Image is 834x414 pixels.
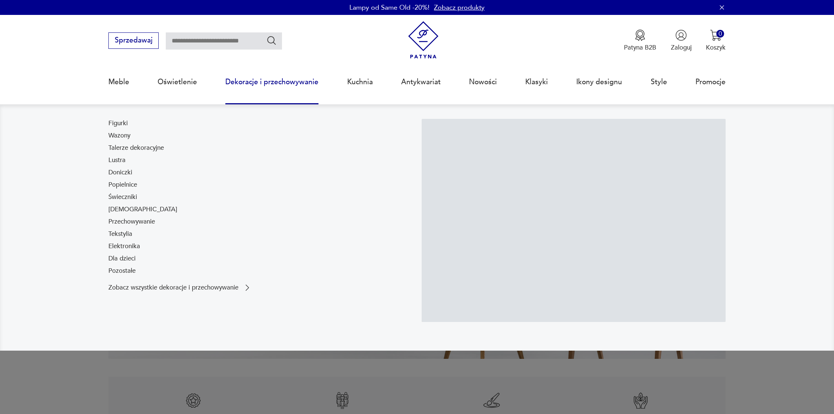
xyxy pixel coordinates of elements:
[108,266,136,275] a: Pozostałe
[671,29,692,52] button: Zaloguj
[624,29,656,52] button: Patyna B2B
[624,43,656,52] p: Patyna B2B
[401,65,441,99] a: Antykwariat
[624,29,656,52] a: Ikona medaluPatyna B2B
[671,43,692,52] p: Zaloguj
[634,29,646,41] img: Ikona medalu
[108,143,164,152] a: Talerze dekoracyjne
[695,65,726,99] a: Promocje
[405,21,442,59] img: Patyna - sklep z meblami i dekoracjami vintage
[108,254,136,263] a: Dla dzieci
[108,180,137,189] a: Popielnice
[706,43,726,52] p: Koszyk
[675,29,687,41] img: Ikonka użytkownika
[716,30,724,38] div: 0
[469,65,497,99] a: Nowości
[108,285,238,291] p: Zobacz wszystkie dekoracje i przechowywanie
[266,35,277,46] button: Szukaj
[108,168,132,177] a: Doniczki
[108,205,177,214] a: [DEMOGRAPHIC_DATA]
[525,65,548,99] a: Klasyki
[710,29,722,41] img: Ikona koszyka
[225,65,318,99] a: Dekoracje i przechowywanie
[434,3,485,12] a: Zobacz produkty
[108,131,130,140] a: Wazony
[108,32,159,49] button: Sprzedawaj
[706,29,726,52] button: 0Koszyk
[651,65,667,99] a: Style
[576,65,622,99] a: Ikony designu
[108,230,132,238] a: Tekstylia
[108,242,140,251] a: Elektronika
[108,119,128,128] a: Figurki
[108,38,159,44] a: Sprzedawaj
[108,156,126,165] a: Lustra
[108,283,252,292] a: Zobacz wszystkie dekoracje i przechowywanie
[349,3,429,12] p: Lampy od Same Old -20%!
[108,193,137,202] a: Świeczniki
[108,217,155,226] a: Przechowywanie
[347,65,373,99] a: Kuchnia
[158,65,197,99] a: Oświetlenie
[108,65,129,99] a: Meble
